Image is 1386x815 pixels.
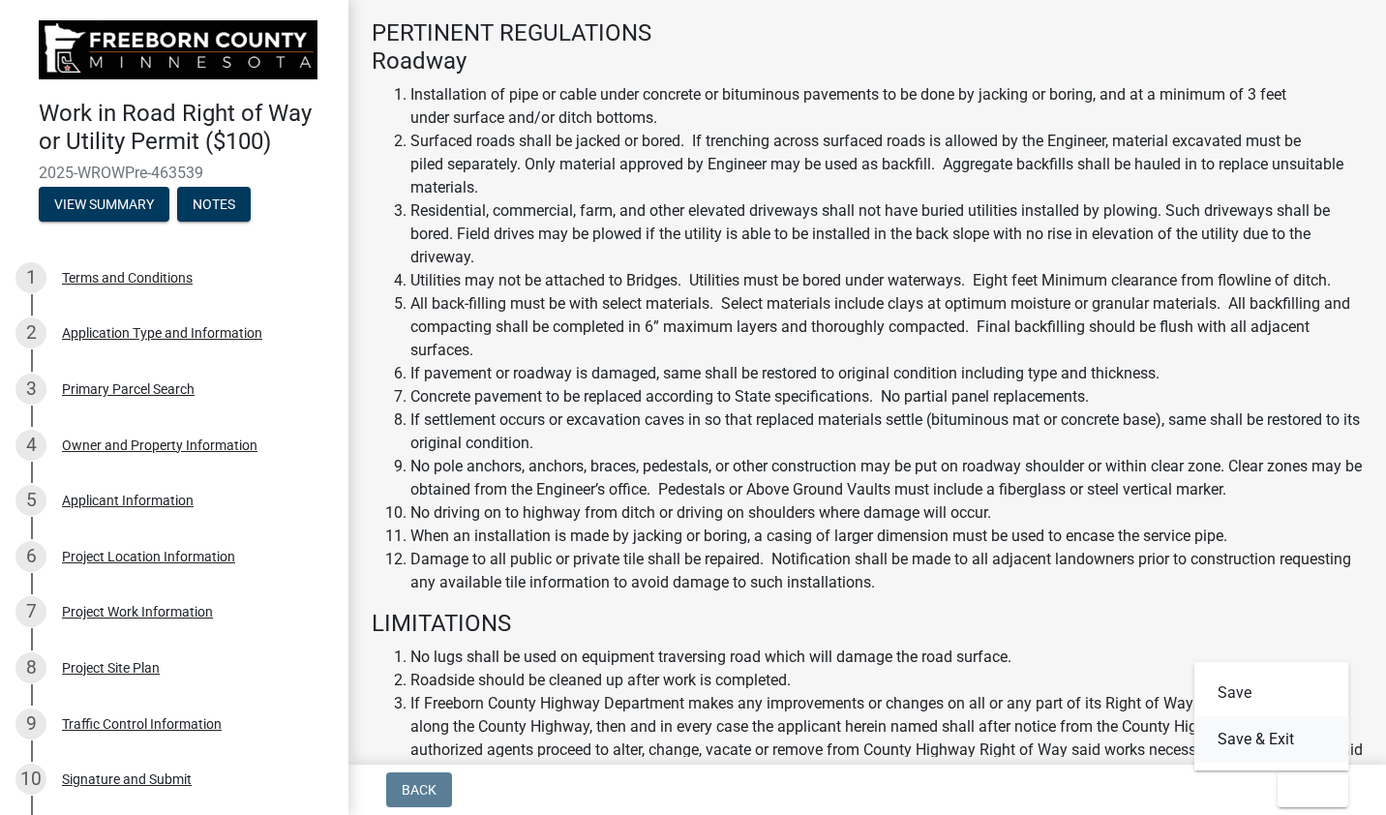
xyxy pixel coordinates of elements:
img: Freeborn County, Minnesota [39,20,317,79]
div: Traffic Control Information [62,717,222,731]
span: Back [402,782,437,798]
button: Save & Exit [1194,716,1349,763]
li: Residential, commercial, farm, and other elevated driveways shall not have buried utilities insta... [410,199,1363,269]
div: 9 [15,709,46,740]
div: Owner and Property Information [62,438,257,452]
li: Installation of pipe or cable under concrete or bituminous pavements to be done by jacking or bor... [410,83,1363,130]
div: Applicant Information [62,494,194,507]
li: No pole anchors, anchors, braces, pedestals, or other construction may be put on roadway shoulder... [410,455,1363,501]
div: Primary Parcel Search [62,382,195,396]
div: Exit [1194,662,1349,770]
li: Roadside should be cleaned up after work is completed. [410,669,1363,692]
li: No lugs shall be used on equipment traversing road which will damage the road surface. [410,646,1363,669]
button: Notes [177,187,251,222]
li: Damage to all public or private tile shall be repaired. Notification shall be made to all adjacen... [410,548,1363,594]
h4: LIMITATIONS [372,610,1363,638]
div: 10 [15,764,46,795]
div: Project Location Information [62,550,235,563]
div: 1 [15,262,46,293]
h4: Work in Road Right of Way or Utility Permit ($100) [39,100,333,156]
div: 2 [15,317,46,348]
span: 2025-WROWPre-463539 [39,164,310,182]
li: Utilities may not be attached to Bridges. Utilities must be bored under waterways. Eight feet Min... [410,269,1363,292]
li: When an installation is made by jacking or boring, a casing of larger dimension must be used to e... [410,525,1363,548]
button: Exit [1278,772,1348,807]
li: If settlement occurs or excavation caves in so that replaced materials settle (bituminous mat or ... [410,408,1363,455]
div: 8 [15,652,46,683]
wm-modal-confirm: Notes [177,197,251,213]
div: Signature and Submit [62,772,192,786]
button: Save [1194,670,1349,716]
button: Back [386,772,452,807]
span: Exit [1293,782,1321,798]
div: 4 [15,430,46,461]
wm-modal-confirm: Summary [39,197,169,213]
div: 5 [15,485,46,516]
li: Surfaced roads shall be jacked or bored. If trenching across surfaced roads is allowed by the Eng... [410,130,1363,199]
div: Project Work Information [62,605,213,619]
li: If pavement or roadway is damaged, same shall be restored to original condition including type an... [410,362,1363,385]
div: Application Type and Information [62,326,262,340]
h4: PERTINENT REGULATIONS Roadway [372,19,1363,75]
div: 7 [15,596,46,627]
li: Concrete pavement to be replaced according to State specifications. No partial panel replacements. [410,385,1363,408]
li: If Freeborn County Highway Department makes any improvements or changes on all or any part of its... [410,692,1363,785]
div: 6 [15,541,46,572]
button: View Summary [39,187,169,222]
li: All back-filling must be with select materials. Select materials include clays at optimum moistur... [410,292,1363,362]
div: Project Site Plan [62,661,160,675]
div: Terms and Conditions [62,271,193,285]
li: No driving on to highway from ditch or driving on shoulders where damage will occur. [410,501,1363,525]
div: 3 [15,374,46,405]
